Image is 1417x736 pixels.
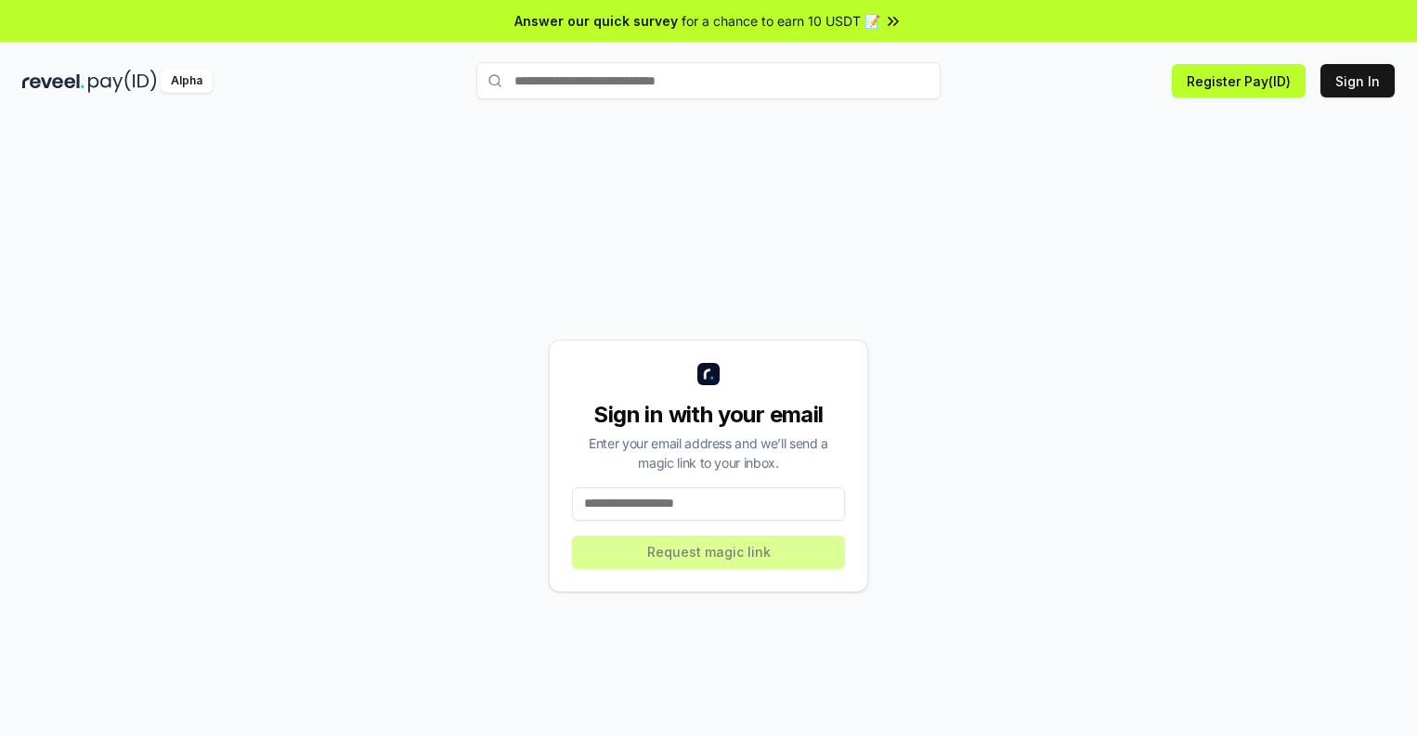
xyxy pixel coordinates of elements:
button: Register Pay(ID) [1172,64,1306,97]
span: for a chance to earn 10 USDT 📝 [682,11,880,31]
img: logo_small [697,363,720,385]
img: reveel_dark [22,70,84,93]
span: Answer our quick survey [514,11,678,31]
div: Sign in with your email [572,400,845,430]
div: Alpha [161,70,213,93]
img: pay_id [88,70,157,93]
button: Sign In [1320,64,1395,97]
div: Enter your email address and we’ll send a magic link to your inbox. [572,433,845,472]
